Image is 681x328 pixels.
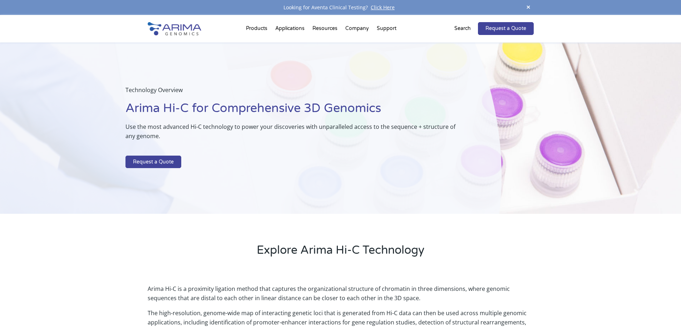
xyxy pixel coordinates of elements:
[125,156,181,168] a: Request a Quote
[148,22,201,35] img: Arima-Genomics-logo
[478,22,534,35] a: Request a Quote
[125,100,466,122] h1: Arima Hi-C for Comprehensive 3D Genomics
[148,242,534,264] h2: Explore Arima Hi-C Technology
[125,122,466,146] p: Use the most advanced Hi-C technology to power your discoveries with unparalleled access to the s...
[454,24,471,33] p: Search
[368,4,398,11] a: Click Here
[148,284,534,308] p: Arima Hi-C is a proximity ligation method that captures the organizational structure of chromatin...
[125,85,466,100] p: Technology Overview
[148,3,534,12] div: Looking for Aventa Clinical Testing?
